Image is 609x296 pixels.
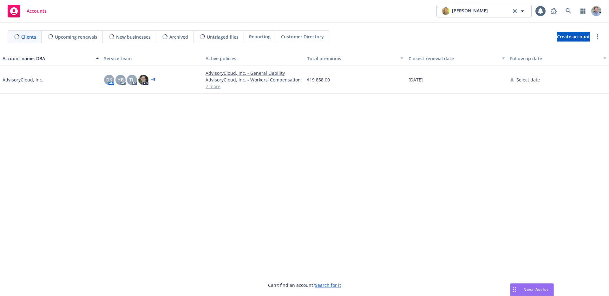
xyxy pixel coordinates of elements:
span: Archived [169,34,188,40]
span: Select date [516,76,540,83]
a: more [594,33,601,41]
span: Create account [557,31,590,43]
span: Can't find an account? [268,282,341,288]
span: Upcoming renewals [55,34,97,40]
a: AdvisoryCloud, Inc. [3,76,43,83]
span: Reporting [249,33,271,40]
div: Service team [104,55,200,62]
span: Clients [21,34,36,40]
a: Report a Bug [547,5,560,17]
img: photo [591,6,601,16]
button: Active policies [203,51,304,66]
span: HB [117,76,124,83]
img: photo [138,75,148,85]
div: Closest renewal date [409,55,498,62]
span: New businesses [116,34,151,40]
button: Service team [101,51,203,66]
img: photo [442,7,449,15]
a: Switch app [577,5,589,17]
a: Accounts [5,2,49,20]
a: 2 more [206,83,302,90]
span: Nova Assist [523,287,548,292]
span: [DATE] [409,76,423,83]
a: clear selection [511,7,519,15]
a: Create account [557,32,590,42]
div: Total premiums [307,55,396,62]
span: DK [106,76,112,83]
a: + 5 [151,78,155,82]
span: Accounts [27,9,47,14]
span: Untriaged files [207,34,239,40]
button: photo[PERSON_NAME]clear selection [436,5,532,17]
a: AdvisoryCloud, Inc. - Workers' Compensation [206,76,302,83]
button: Nova Assist [510,283,554,296]
span: [PERSON_NAME] [452,7,488,15]
button: Closest renewal date [406,51,507,66]
div: Account name, DBA [3,55,92,62]
span: Customer Directory [281,33,324,40]
a: AdvisoryCloud, Inc. - General Liability [206,70,302,76]
div: Drag to move [510,284,518,296]
button: Total premiums [304,51,406,66]
span: TL [129,76,134,83]
div: Follow up date [510,55,599,62]
a: Search [562,5,575,17]
span: $19,858.00 [307,76,330,83]
div: Active policies [206,55,302,62]
button: Follow up date [507,51,609,66]
a: Search for it [315,282,341,288]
